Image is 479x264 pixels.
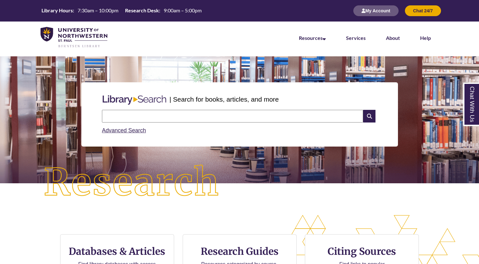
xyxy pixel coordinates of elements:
[169,94,279,104] p: | Search for books, articles, and more
[39,7,204,14] table: Hours Today
[78,7,118,13] span: 7:30am – 10:00pm
[66,245,169,257] h3: Databases & Articles
[41,27,107,48] img: UNWSP Library Logo
[405,8,441,13] a: Chat 24/7
[39,7,204,15] a: Hours Today
[99,93,169,107] img: Libary Search
[386,35,400,41] a: About
[346,35,366,41] a: Services
[102,127,146,134] a: Advanced Search
[420,35,431,41] a: Help
[188,245,291,257] h3: Research Guides
[405,5,441,16] button: Chat 24/7
[39,7,75,14] th: Library Hours:
[353,8,399,13] a: My Account
[324,245,401,257] h3: Citing Sources
[24,145,240,220] img: Research
[353,5,399,16] button: My Account
[363,110,375,123] i: Search
[299,35,326,41] a: Resources
[123,7,161,14] th: Research Desk:
[164,7,202,13] span: 9:00am – 5:00pm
